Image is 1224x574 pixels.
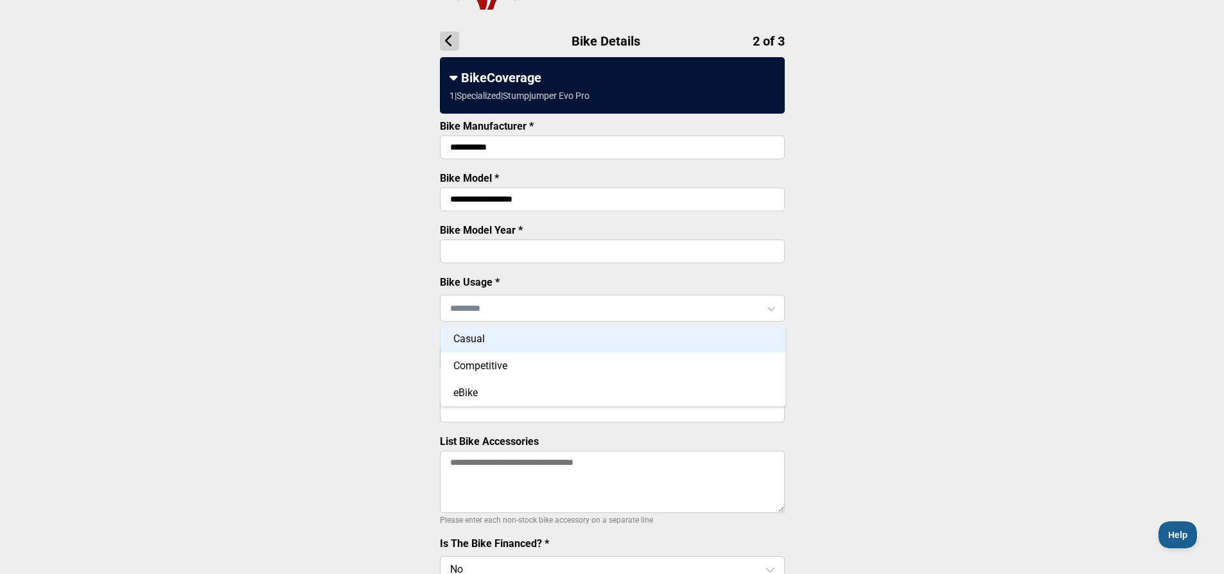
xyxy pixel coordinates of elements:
[450,91,590,101] div: 1 | Specialized | Stumpjumper Evo Pro
[440,537,549,550] label: Is The Bike Financed? *
[440,435,539,448] label: List Bike Accessories
[440,331,540,344] label: Bike Purchase Price *
[753,33,785,49] span: 2 of 3
[440,512,785,528] p: Please enter each non-stock bike accessory on a separate line
[441,326,785,352] div: Casual
[440,383,530,396] label: Bike Serial Number
[450,70,775,85] div: BikeCoverage
[441,379,785,406] div: eBike
[440,31,785,51] h1: Bike Details
[440,172,499,184] label: Bike Model *
[440,276,500,288] label: Bike Usage *
[440,224,523,236] label: Bike Model Year *
[440,120,534,132] label: Bike Manufacturer *
[1158,521,1198,548] iframe: Toggle Customer Support
[441,352,785,379] div: Competitive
